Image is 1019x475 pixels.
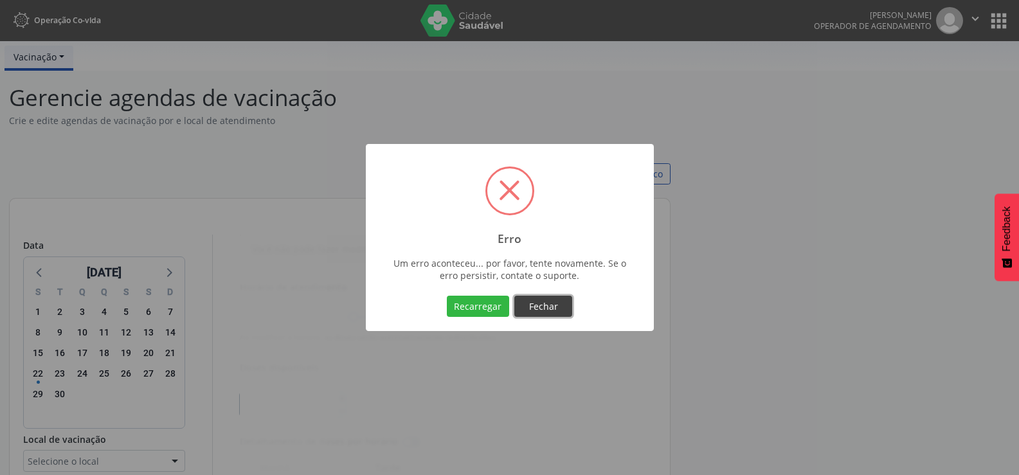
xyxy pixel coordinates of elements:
[447,296,509,318] button: Recarregar
[514,296,572,318] button: Fechar
[1001,206,1013,251] span: Feedback
[391,257,627,282] div: Um erro aconteceu... por favor, tente novamente. Se o erro persistir, contate o suporte.
[498,232,521,246] h2: Erro
[995,193,1019,281] button: Feedback - Mostrar pesquisa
